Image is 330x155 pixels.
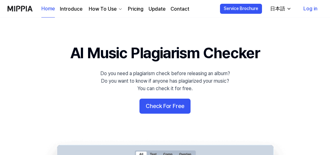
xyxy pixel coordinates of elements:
button: Service Brochure [220,4,262,14]
a: Update [149,5,165,13]
h1: AI Music Plagiarism Checker [70,43,260,64]
a: Contact [170,5,189,13]
div: How To Use [87,5,118,13]
div: Do you need a plagiarism check before releasing an album? Do you want to know if anyone has plagi... [100,70,230,92]
button: 日本語 [265,3,295,15]
button: Check For Free [139,99,191,114]
div: 日本語 [269,5,286,13]
a: Pricing [128,5,144,13]
a: Home [41,0,55,18]
button: How To Use [87,5,123,13]
a: Introduce [60,5,82,13]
